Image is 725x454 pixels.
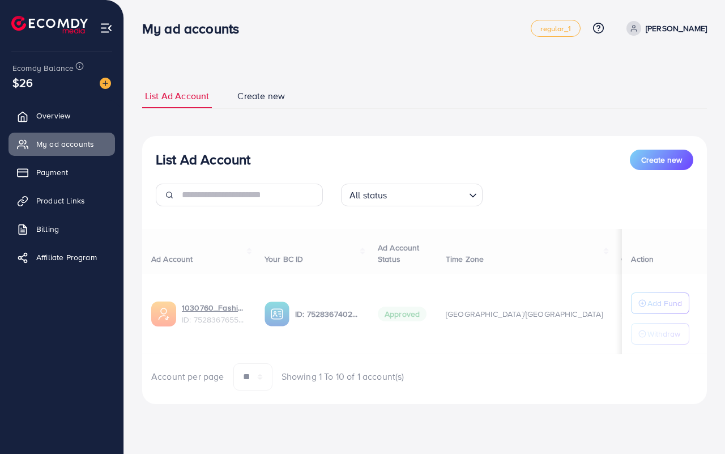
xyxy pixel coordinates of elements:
p: [PERSON_NAME] [646,22,707,35]
h3: List Ad Account [156,151,250,168]
span: Ecomdy Balance [12,62,74,74]
img: logo [11,16,88,33]
div: Search for option [341,184,483,206]
h3: My ad accounts [142,20,248,37]
a: Payment [8,161,115,184]
img: menu [100,22,113,35]
span: Product Links [36,195,85,206]
button: Create new [630,150,693,170]
a: Affiliate Program [8,246,115,269]
img: image [100,78,111,89]
span: $26 [12,74,33,91]
a: regular_1 [531,20,580,37]
a: Product Links [8,189,115,212]
span: My ad accounts [36,138,94,150]
input: Search for option [391,185,464,203]
span: Create new [237,90,285,103]
span: List Ad Account [145,90,209,103]
span: Billing [36,223,59,235]
span: Overview [36,110,70,121]
iframe: Chat [677,403,717,445]
a: [PERSON_NAME] [622,21,707,36]
span: regular_1 [540,25,570,32]
a: My ad accounts [8,133,115,155]
a: Billing [8,218,115,240]
a: Overview [8,104,115,127]
span: Create new [641,154,682,166]
span: All status [347,187,390,203]
span: Affiliate Program [36,252,97,263]
span: Payment [36,167,68,178]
